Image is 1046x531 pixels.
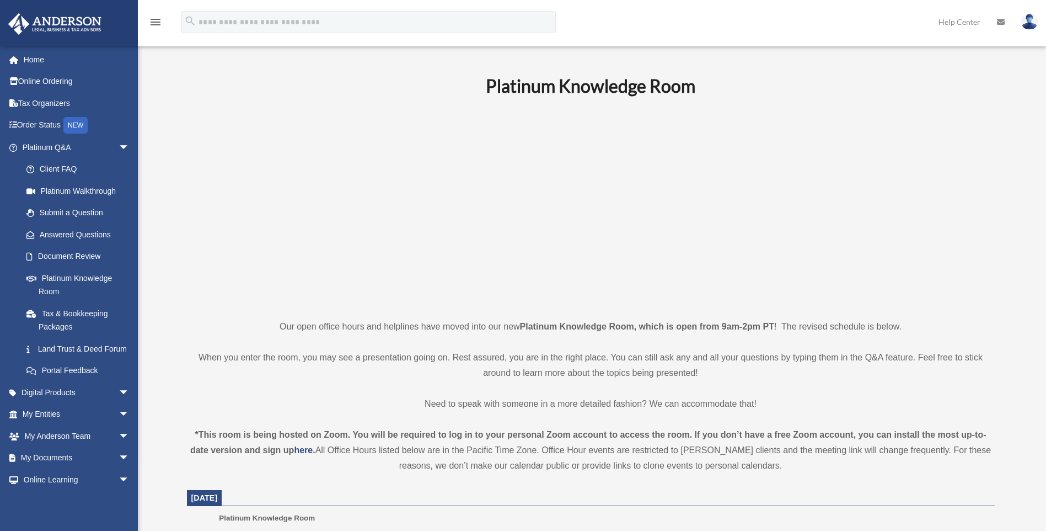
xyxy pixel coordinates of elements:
img: Anderson Advisors Platinum Portal [5,13,105,35]
span: arrow_drop_down [119,136,141,159]
a: Online Ordering [8,71,146,93]
a: Answered Questions [15,224,146,246]
a: Platinum Knowledge Room [15,267,141,302]
a: My Documentsarrow_drop_down [8,447,146,469]
a: Land Trust & Deed Forum [15,338,146,360]
a: My Anderson Teamarrow_drop_down [8,425,146,447]
a: Tax & Bookkeeping Packages [15,302,146,338]
span: [DATE] [191,493,218,502]
img: User Pic [1021,14,1038,30]
a: menu [149,19,162,29]
div: NEW [63,117,88,134]
a: Digital Productsarrow_drop_down [8,381,146,403]
a: Submit a Question [15,202,146,224]
a: Document Review [15,246,146,268]
a: Client FAQ [15,158,146,180]
a: My Entitiesarrow_drop_down [8,403,146,426]
a: Platinum Walkthrough [15,180,146,202]
strong: *This room is being hosted on Zoom. You will be required to log in to your personal Zoom account ... [190,430,986,455]
i: search [184,15,196,27]
span: arrow_drop_down [119,491,141,513]
span: arrow_drop_down [119,381,141,404]
p: Our open office hours and helplines have moved into our new ! The revised schedule is below. [187,319,995,334]
b: Platinum Knowledge Room [486,75,695,97]
a: Tax Organizers [8,92,146,114]
a: Online Learningarrow_drop_down [8,469,146,491]
span: Platinum Knowledge Room [219,514,315,522]
strong: . [313,445,315,455]
span: arrow_drop_down [119,403,141,426]
span: arrow_drop_down [119,447,141,470]
i: menu [149,15,162,29]
a: here [294,445,313,455]
a: Billingarrow_drop_down [8,491,146,513]
a: Order StatusNEW [8,114,146,137]
a: Portal Feedback [15,360,146,382]
div: All Office Hours listed below are in the Pacific Time Zone. Office Hour events are restricted to ... [187,427,995,474]
a: Platinum Q&Aarrow_drop_down [8,136,146,158]
p: Need to speak with someone in a more detailed fashion? We can accommodate that! [187,396,995,412]
p: When you enter the room, you may see a presentation going on. Rest assured, you are in the right ... [187,350,995,381]
span: arrow_drop_down [119,425,141,448]
iframe: 231110_Toby_KnowledgeRoom [425,112,756,299]
a: Home [8,49,146,71]
span: arrow_drop_down [119,469,141,491]
strong: Platinum Knowledge Room, which is open from 9am-2pm PT [520,322,774,331]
